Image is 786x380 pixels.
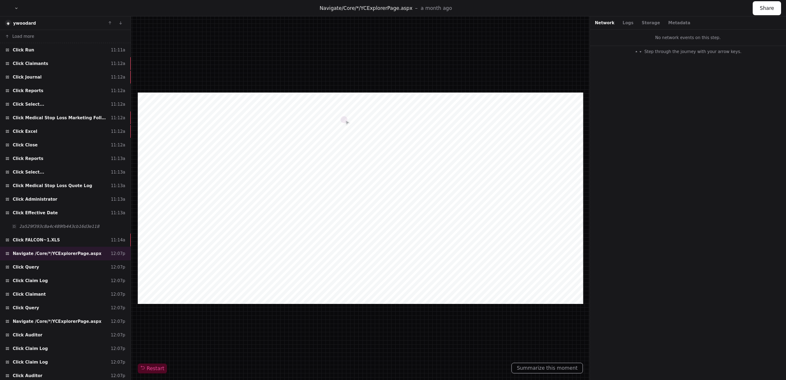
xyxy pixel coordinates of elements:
[13,115,108,121] span: Click Medical Stop Loss Marketing Follow-up
[111,183,125,189] div: 11:13a
[111,250,125,257] div: 12:07p
[111,47,125,53] div: 11:11a
[644,49,741,55] span: Step through the journey with your arrow keys.
[13,183,92,189] span: Click Medical Stop Loss Quote Log
[13,196,58,202] span: Click Administrator
[111,359,125,365] div: 12:07p
[138,364,167,373] button: Restart
[111,60,125,67] div: 11:12a
[12,33,34,39] span: Load more
[111,210,125,216] div: 11:13a
[13,359,48,365] span: Click Claim Log
[111,142,125,148] div: 11:12a
[511,363,583,373] button: Summarize this moment
[590,30,786,46] div: No network events on this step.
[342,5,412,11] span: /Core/*/YCExplorerPage.aspx
[13,21,36,25] a: ywoodard
[13,318,102,324] span: Navigate /Core/*/YCExplorerPage.aspx
[111,264,125,270] div: 12:07p
[13,291,46,297] span: Click Claimant
[111,115,125,121] div: 11:12a
[421,5,452,12] p: a month ago
[13,155,43,162] span: Click Reports
[319,5,342,11] span: Navigate
[111,345,125,352] div: 12:07p
[623,20,633,26] button: Logs
[111,305,125,311] div: 12:07p
[13,210,58,216] span: Click Effective Date
[111,332,125,338] div: 12:07p
[111,169,125,175] div: 11:13a
[13,278,48,284] span: Click Claim Log
[111,155,125,162] div: 11:13a
[13,128,37,134] span: Click Excel
[13,169,44,175] span: Click Select...
[13,237,60,243] span: Click FALCON~1.XLS
[13,345,48,352] span: Click Claim Log
[19,223,99,229] span: 2a529f393c8a4c489fb443cb16d3e118
[13,60,48,67] span: Click Claimants
[140,365,164,372] span: Restart
[111,128,125,134] div: 11:12a
[111,278,125,284] div: 12:07p
[6,21,11,26] img: 10.svg
[13,101,44,107] span: Click Select...
[111,88,125,94] div: 11:12a
[111,373,125,379] div: 12:07p
[753,1,781,15] button: Share
[13,332,42,338] span: Click Auditor
[13,264,39,270] span: Click Query
[111,101,125,107] div: 11:12a
[111,237,125,243] div: 11:14a
[111,318,125,324] div: 12:07p
[642,20,660,26] button: Storage
[13,88,43,94] span: Click Reports
[13,74,42,80] span: Click Journal
[668,20,690,26] button: Metadata
[13,250,102,257] span: Navigate /Core/*/YCExplorerPage.aspx
[13,47,34,53] span: Click Run
[13,305,39,311] span: Click Query
[111,291,125,297] div: 12:07p
[111,196,125,202] div: 11:13a
[13,373,42,379] span: Click Auditor
[13,142,38,148] span: Click Close
[111,74,125,80] div: 11:12a
[595,20,615,26] button: Network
